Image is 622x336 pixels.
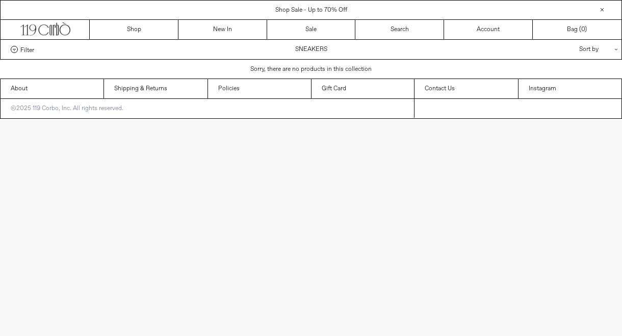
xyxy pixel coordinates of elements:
[178,20,267,39] a: New In
[104,79,207,98] a: Shipping & Returns
[1,79,103,98] a: About
[444,20,533,39] a: Account
[312,79,414,98] a: Gift Card
[275,6,347,14] a: Shop Sale - Up to 70% Off
[581,25,587,34] span: )
[519,79,621,98] a: Instagram
[1,99,134,118] p: ©2025 119 Corbo, Inc. All rights reserved.
[533,20,621,39] a: Bag ()
[581,25,585,34] span: 0
[90,20,178,39] a: Shop
[414,79,517,98] a: Contact Us
[20,46,34,53] span: Filter
[208,79,311,98] a: Policies
[267,20,356,39] a: Sale
[520,40,611,59] div: Sort by
[355,20,444,39] a: Search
